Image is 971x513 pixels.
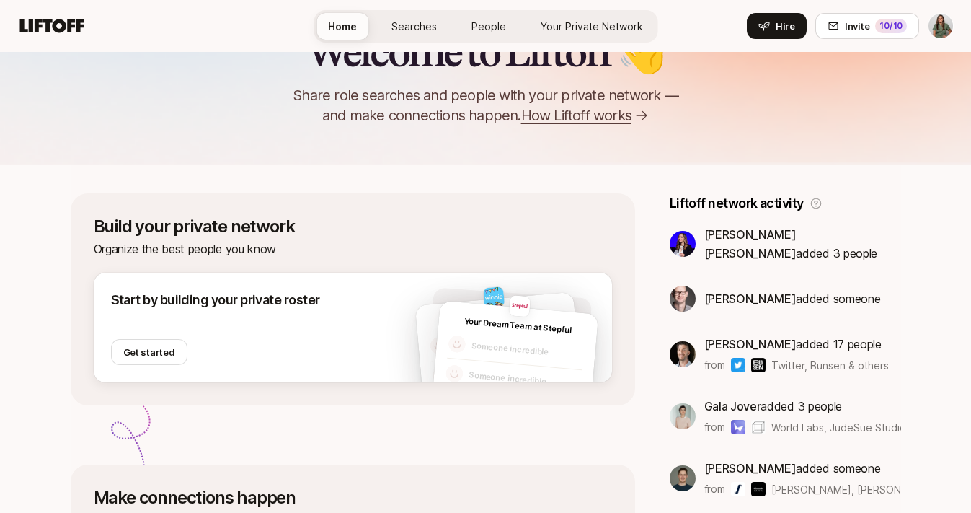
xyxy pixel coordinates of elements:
[471,19,506,34] span: People
[670,403,696,429] img: ACg8ocKhcGRvChYzWN2dihFRyxedT7mU-5ndcsMXykEoNcm4V62MVdan=s160-c
[875,19,907,33] div: 10 /10
[928,13,954,39] button: Jomayra Herrera
[704,335,889,354] p: added 17 people
[670,231,696,257] img: 891135f0_4162_4ff7_9523_6dcedf045379.jpg
[448,335,466,354] img: default-avatar.svg
[771,482,901,497] span: [PERSON_NAME], [PERSON_NAME] & others
[380,13,448,40] a: Searches
[704,399,761,413] span: Gala Jover
[328,19,357,34] span: Home
[521,105,631,126] span: How Liftoff works
[306,30,665,74] h2: Welcome to Liftoff 👋
[704,227,797,260] span: [PERSON_NAME] [PERSON_NAME]
[771,421,949,434] span: World Labs, JudeSue Studio & others
[391,19,437,34] span: Searches
[521,105,649,126] a: How Liftoff works
[776,19,795,33] span: Hire
[704,461,797,475] span: [PERSON_NAME]
[464,316,572,336] span: Your Dream Team at Stepful
[704,397,901,416] p: added 3 people
[704,291,797,306] span: [PERSON_NAME]
[483,286,505,308] img: 7cf461e8_039c_4b6c_a166_5b02c37de8b2.jpg
[94,488,612,508] p: Make connections happen
[541,19,643,34] span: Your Private Network
[751,358,766,372] img: Bunsen
[731,482,745,496] img: Forerunner
[468,369,581,392] p: Someone incredible
[704,418,725,436] p: from
[731,358,745,372] img: Twitter
[270,85,702,126] p: Share role searches and people with your private network — and make connections happen.
[670,193,804,214] p: Liftoff network activity
[704,481,725,498] p: from
[529,13,655,40] a: Your Private Network
[316,13,368,40] a: Home
[928,14,953,38] img: Jomayra Herrera
[508,295,530,317] img: fb68dc1b_1b87_40f1_a1a6_afe8e5099b2f.jpg
[704,356,725,374] p: from
[771,358,889,373] span: Twitter, Bunsen & others
[460,13,518,40] a: People
[747,13,807,39] button: Hire
[845,19,869,33] span: Invite
[670,341,696,367] img: 023d175b_c578_411c_8928_0e969cf2b4b8.jfif
[815,13,919,39] button: Invite10/10
[111,339,187,365] button: Get started
[670,286,696,312] img: 38265413_5a66_4abc_b3e5_8d96d609e730.jpg
[471,339,584,362] p: Someone incredible
[704,289,881,308] p: added someone
[751,420,766,434] img: JudeSue Studio
[94,240,612,258] p: Organize the best people you know
[731,420,745,434] img: World Labs
[704,225,901,263] p: added 3 people
[670,465,696,491] img: f1898d30_8d07_4daf_8c24_fd1024640f07.jpg
[751,482,766,496] img: Naavik
[94,216,612,237] p: Build your private network
[111,290,320,310] p: Start by building your private roster
[445,364,464,383] img: default-avatar.svg
[704,337,797,351] span: [PERSON_NAME]
[704,459,901,478] p: added someone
